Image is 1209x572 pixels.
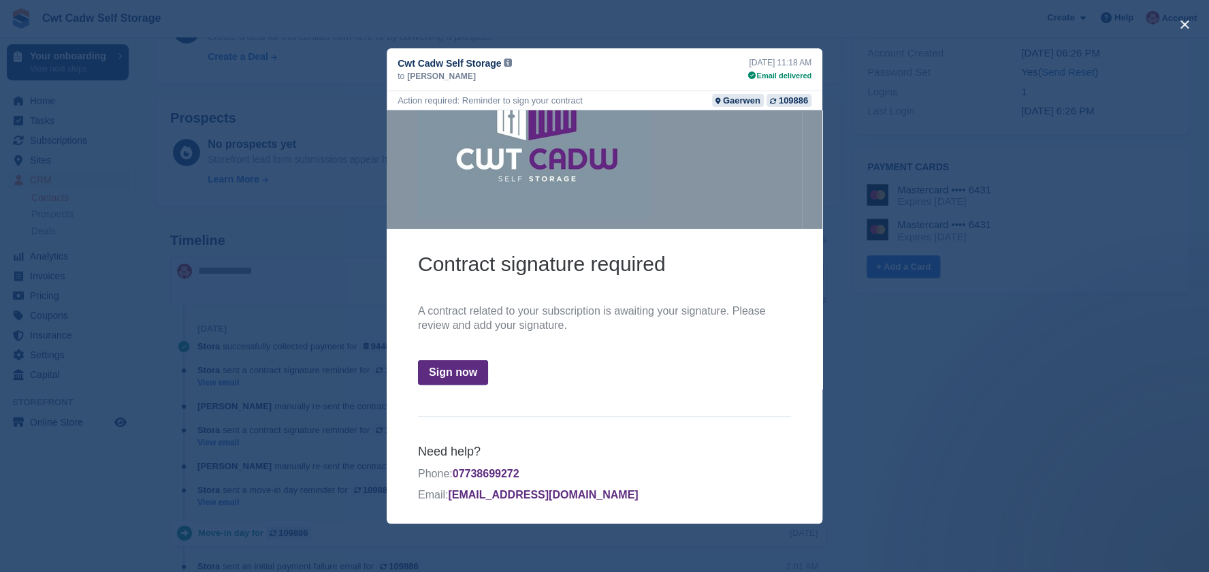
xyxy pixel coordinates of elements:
p: Email: [31,378,404,392]
a: [EMAIL_ADDRESS][DOMAIN_NAME] [61,379,251,390]
h2: Contract signature required [31,140,404,167]
a: Sign now [31,250,101,275]
a: Gaerwen [712,94,764,107]
div: Action required: Reminder to sign your contract [398,94,583,107]
div: [DATE] 11:18 AM [747,57,811,69]
p: Phone: [31,357,404,371]
span: to [398,70,404,82]
div: Email delivered [747,70,811,82]
button: close [1174,14,1195,35]
span: [PERSON_NAME] [407,70,476,82]
p: A contract related to your subscription is awaiting your signature. Please review and add your si... [31,194,404,223]
h6: Need help? [31,334,404,349]
div: 109886 [779,94,808,107]
a: 109886 [767,94,811,107]
a: 07738699272 [66,357,133,369]
img: icon-info-grey-7440780725fd019a000dd9b08b2336e03edf1995a4989e88bcd33f0948082b44.svg [504,59,512,67]
div: Gaerwen [723,94,760,107]
span: Cwt Cadw Self Storage [398,57,501,70]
